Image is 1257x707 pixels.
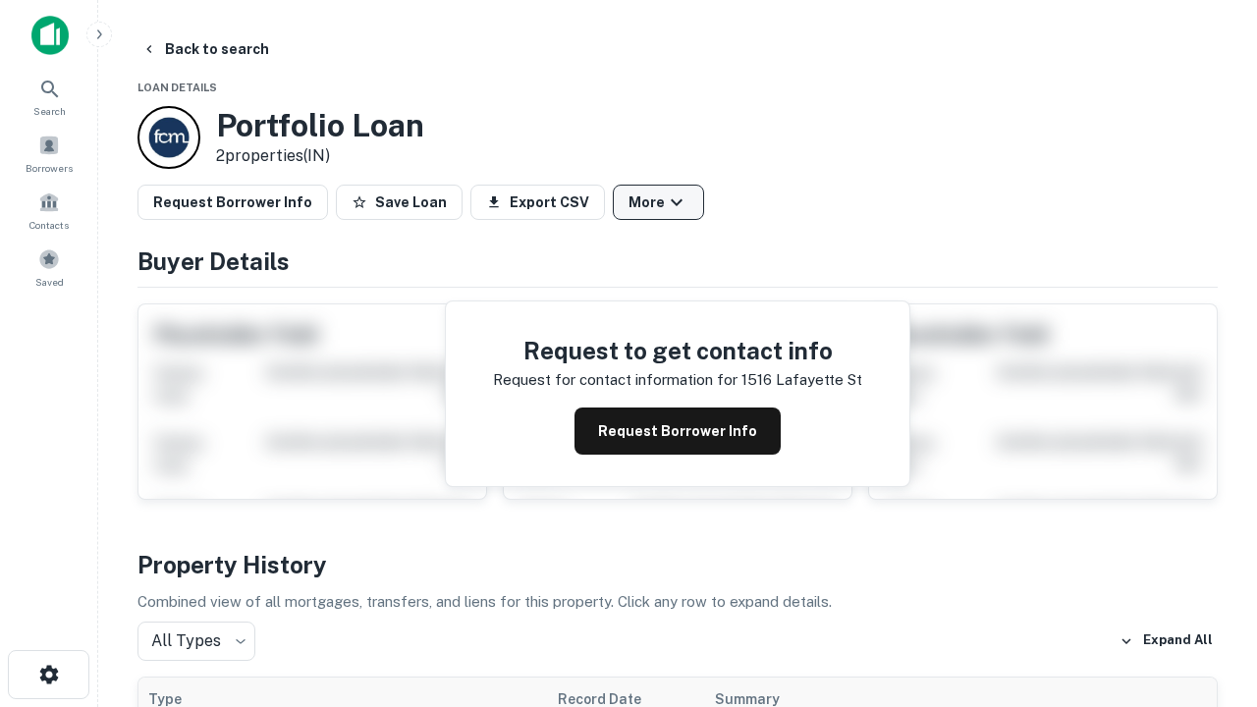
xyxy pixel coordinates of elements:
h4: Buyer Details [137,244,1218,279]
p: Combined view of all mortgages, transfers, and liens for this property. Click any row to expand d... [137,590,1218,614]
iframe: Chat Widget [1159,550,1257,644]
button: Expand All [1115,626,1218,656]
span: Contacts [29,217,69,233]
button: Back to search [134,31,277,67]
h4: Request to get contact info [493,333,862,368]
a: Borrowers [6,127,92,180]
h4: Property History [137,547,1218,582]
span: Search [33,103,66,119]
a: Search [6,70,92,123]
a: Saved [6,241,92,294]
span: Saved [35,274,64,290]
span: Loan Details [137,82,217,93]
button: Request Borrower Info [137,185,328,220]
div: All Types [137,622,255,661]
p: 1516 lafayette st [741,368,862,392]
a: Contacts [6,184,92,237]
button: Export CSV [470,185,605,220]
button: Save Loan [336,185,463,220]
button: Request Borrower Info [574,408,781,455]
p: Request for contact information for [493,368,738,392]
h3: Portfolio Loan [216,107,424,144]
span: Borrowers [26,160,73,176]
img: capitalize-icon.png [31,16,69,55]
p: 2 properties (IN) [216,144,424,168]
button: More [613,185,704,220]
